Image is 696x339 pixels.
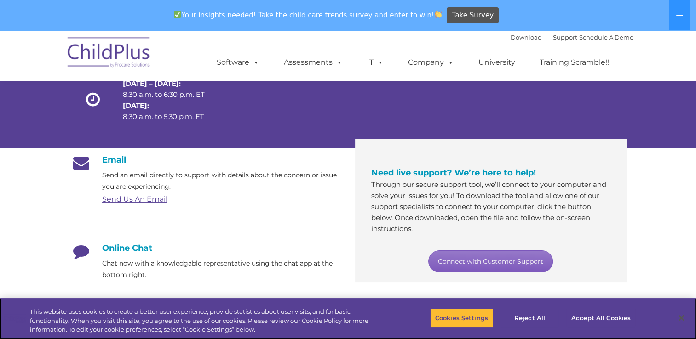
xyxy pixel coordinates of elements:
[399,53,463,72] a: Company
[579,34,633,41] a: Schedule A Demo
[511,34,542,41] a: Download
[428,250,553,272] a: Connect with Customer Support
[671,308,691,328] button: Close
[358,53,393,72] a: IT
[371,179,610,234] p: Through our secure support tool, we’ll connect to your computer and solve your issues for you! To...
[371,168,536,178] span: Need live support? We’re here to help!
[447,7,499,23] a: Take Survey
[452,7,494,23] span: Take Survey
[123,79,181,88] strong: [DATE] – [DATE]:
[102,195,167,203] a: Send Us An Email
[275,53,352,72] a: Assessments
[170,6,446,24] span: Your insights needed! Take the child care trends survey and enter to win!
[123,101,149,110] strong: [DATE]:
[511,34,633,41] font: |
[174,11,181,18] img: ✅
[70,243,341,253] h4: Online Chat
[435,11,442,18] img: 👏
[30,307,383,334] div: This website uses cookies to create a better user experience, provide statistics about user visit...
[469,53,524,72] a: University
[501,308,558,328] button: Reject All
[102,169,341,192] p: Send an email directly to support with details about the concern or issue you are experiencing.
[207,53,269,72] a: Software
[553,34,577,41] a: Support
[530,53,618,72] a: Training Scramble!!
[70,155,341,165] h4: Email
[63,31,155,77] img: ChildPlus by Procare Solutions
[123,78,220,122] p: 8:30 a.m. to 6:30 p.m. ET 8:30 a.m. to 5:30 p.m. ET
[430,308,493,328] button: Cookies Settings
[566,308,636,328] button: Accept All Cookies
[102,258,341,281] p: Chat now with a knowledgable representative using the chat app at the bottom right.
